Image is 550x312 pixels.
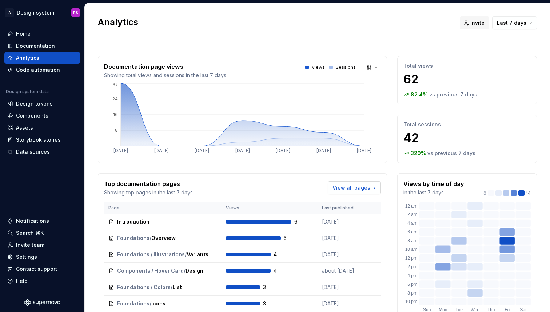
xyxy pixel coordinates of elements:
[172,284,182,291] span: List
[328,181,381,194] a: View all pages
[184,267,186,275] span: /
[117,218,150,225] span: Introduction
[405,204,417,209] text: 12 am
[6,89,49,95] div: Design system data
[284,234,303,242] span: 5
[316,148,331,153] tspan: [DATE]
[104,72,226,79] p: Showing total views and sessions in the last 7 days
[117,284,171,291] span: Foundations / Colors
[407,264,417,269] text: 2 pm
[73,10,78,16] div: RS
[4,28,80,40] a: Home
[411,91,428,98] p: 82.4 %
[4,239,80,251] a: Invite team
[274,251,292,258] span: 4
[235,148,250,153] tspan: [DATE]
[4,98,80,110] a: Design tokens
[4,52,80,64] a: Analytics
[322,284,376,291] p: [DATE]
[403,121,531,128] p: Total sessions
[4,227,80,239] button: Search ⌘K
[117,267,184,275] span: Components / Hover Card
[4,134,80,146] a: Storybook stories
[16,66,60,74] div: Code automation
[16,277,28,285] div: Help
[104,202,222,214] th: Page
[4,263,80,275] button: Contact support
[117,251,185,258] span: Foundations / Illustrations
[113,112,118,117] tspan: 16
[427,150,475,157] p: vs previous 7 days
[322,218,376,225] p: [DATE]
[4,122,80,134] a: Assets
[185,251,187,258] span: /
[497,19,526,27] span: Last 7 days
[407,282,417,287] text: 6 pm
[322,234,376,242] p: [DATE]
[405,299,417,304] text: 10 pm
[16,241,44,249] div: Invite team
[112,96,118,102] tspan: 24
[403,72,531,87] p: 62
[407,221,417,226] text: 4 am
[407,291,417,296] text: 8 pm
[4,146,80,158] a: Data sources
[117,234,150,242] span: Foundations
[483,190,531,196] div: 14
[16,54,39,62] div: Analytics
[460,16,489,29] button: Invite
[429,91,477,98] p: vs previous 7 days
[113,148,128,153] tspan: [DATE]
[150,234,151,242] span: /
[112,82,118,87] tspan: 32
[16,217,49,225] div: Notifications
[4,251,80,263] a: Settings
[1,5,83,20] button: ADesign systemRS
[24,299,60,306] svg: Supernova Logo
[294,218,313,225] span: 6
[151,234,176,242] span: Overview
[322,300,376,307] p: [DATE]
[407,229,417,234] text: 6 am
[4,40,80,52] a: Documentation
[5,8,14,17] div: A
[187,251,208,258] span: Variants
[405,247,417,252] text: 10 am
[4,215,80,227] button: Notifications
[4,64,80,76] a: Code automation
[195,148,209,153] tspan: [DATE]
[274,267,292,275] span: 4
[407,273,417,278] text: 4 pm
[16,124,33,131] div: Assets
[403,189,464,196] p: in the last 7 days
[470,19,485,27] span: Invite
[104,189,193,196] p: Showing top pages in the last 7 days
[150,300,151,307] span: /
[318,202,381,214] th: Last published
[357,148,371,153] tspan: [DATE]
[16,42,55,50] div: Documentation
[117,300,150,307] span: Foundations
[98,16,451,28] h2: Analytics
[16,100,53,107] div: Design tokens
[403,179,464,188] p: Views by time of day
[403,62,531,70] p: Total views
[16,112,48,119] div: Components
[4,275,80,287] button: Help
[407,238,417,243] text: 8 am
[492,16,537,29] button: Last 7 days
[186,267,203,275] span: Design
[322,251,376,258] p: [DATE]
[4,110,80,122] a: Components
[16,30,31,37] div: Home
[263,300,282,307] span: 3
[332,184,370,191] span: View all pages
[17,9,54,16] div: Design system
[171,284,172,291] span: /
[115,127,118,133] tspan: 8
[16,136,61,143] div: Storybook stories
[411,150,426,157] p: 320 %
[16,265,57,273] div: Contact support
[403,131,531,145] p: 42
